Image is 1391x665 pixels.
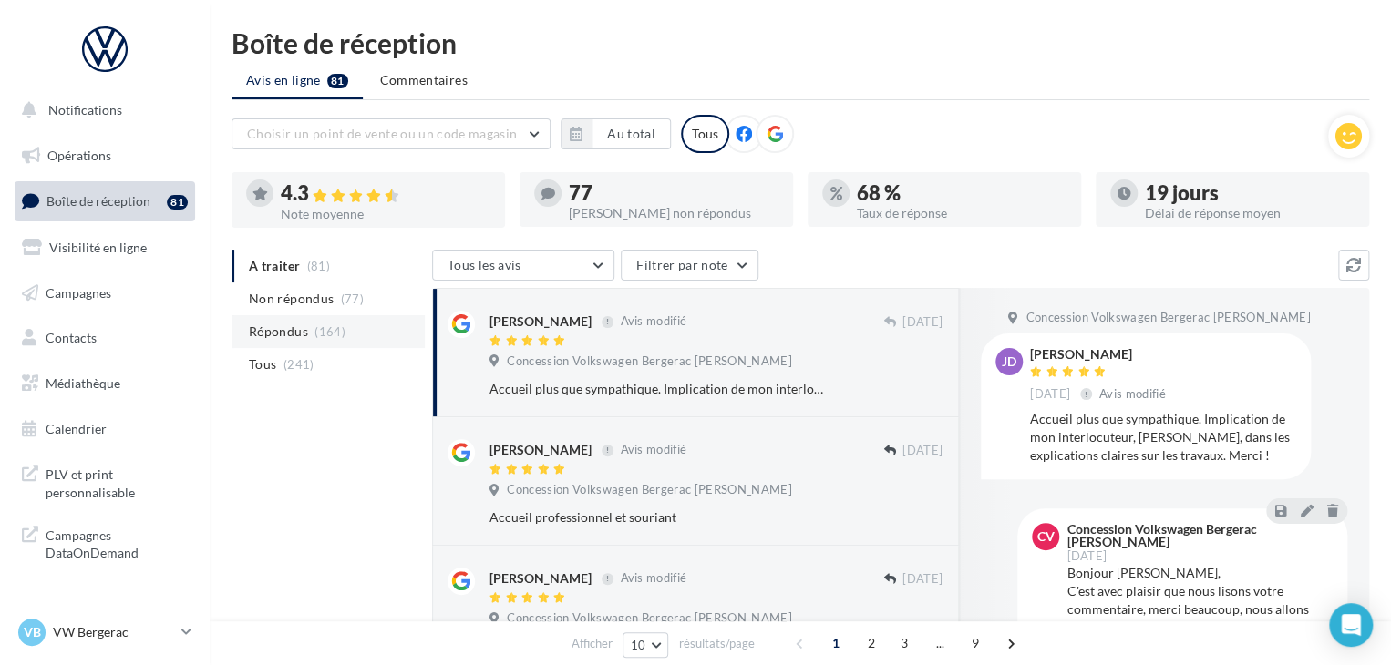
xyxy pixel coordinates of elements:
[1145,183,1355,203] div: 19 jours
[1030,386,1070,403] span: [DATE]
[561,118,671,149] button: Au total
[890,629,919,658] span: 3
[620,571,686,586] span: Avis modifié
[11,319,199,357] a: Contacts
[489,312,592,331] div: [PERSON_NAME]
[902,314,943,331] span: [DATE]
[507,482,791,498] span: Concession Volkswagen Bergerac [PERSON_NAME]
[11,181,199,220] a: Boîte de réception81
[620,314,686,329] span: Avis modifié
[1066,523,1329,548] div: Concession Volkswagen Bergerac [PERSON_NAME]
[1329,603,1373,647] div: Open Intercom Messenger
[46,375,120,391] span: Médiathèque
[46,330,97,345] span: Contacts
[49,240,147,255] span: Visibilité en ligne
[249,355,276,373] span: Tous
[489,380,824,398] div: Accueil plus que sympathique. Implication de mon interlocuteur, [PERSON_NAME], dans les explicati...
[314,324,345,339] span: (164)
[1145,207,1355,220] div: Délai de réponse moyen
[46,284,111,300] span: Campagnes
[47,148,111,163] span: Opérations
[902,571,943,588] span: [DATE]
[1099,386,1166,401] span: Avis modifié
[46,523,188,562] span: Campagnes DataOnDemand
[11,137,199,175] a: Opérations
[232,29,1369,56] div: Boîte de réception
[48,102,122,118] span: Notifications
[167,195,188,210] div: 81
[1030,410,1296,465] div: Accueil plus que sympathique. Implication de mon interlocuteur, [PERSON_NAME], dans les explicati...
[281,208,490,220] div: Note moyenne
[232,118,551,149] button: Choisir un point de vente ou un code magasin
[631,638,646,652] span: 10
[507,610,791,627] span: Concession Volkswagen Bergerac [PERSON_NAME]
[821,629,850,658] span: 1
[46,421,107,436] span: Calendrier
[1002,353,1016,371] span: JD
[380,71,468,89] span: Commentaires
[623,632,669,658] button: 10
[1025,310,1310,326] span: Concession Volkswagen Bergerac [PERSON_NAME]
[11,274,199,312] a: Campagnes
[961,629,990,658] span: 9
[53,623,174,641] p: VW Bergerac
[1037,527,1055,546] span: CV
[569,207,778,220] div: [PERSON_NAME] non répondus
[247,126,517,141] span: Choisir un point de vente ou un code magasin
[569,183,778,203] div: 77
[448,257,521,272] span: Tous les avis
[572,635,613,652] span: Afficher
[902,443,943,459] span: [DATE]
[489,441,592,459] div: [PERSON_NAME]
[489,508,824,527] div: Accueil professionnel et souriant
[1066,550,1107,562] span: [DATE]
[341,292,364,306] span: (77)
[857,183,1066,203] div: 68 %
[46,462,188,501] span: PLV et print personnalisable
[249,290,334,308] span: Non répondus
[46,193,150,209] span: Boîte de réception
[1030,348,1169,361] div: [PERSON_NAME]
[24,623,41,641] span: VB
[432,250,614,281] button: Tous les avis
[489,569,592,588] div: [PERSON_NAME]
[11,455,199,508] a: PLV et print personnalisable
[11,364,199,403] a: Médiathèque
[11,410,199,448] a: Calendrier
[925,629,954,658] span: ...
[11,229,199,267] a: Visibilité en ligne
[283,357,314,372] span: (241)
[11,516,199,569] a: Campagnes DataOnDemand
[678,635,754,652] span: résultats/page
[15,615,195,650] a: VB VW Bergerac
[681,115,729,153] div: Tous
[592,118,671,149] button: Au total
[857,207,1066,220] div: Taux de réponse
[281,183,490,204] div: 4.3
[507,353,791,370] span: Concession Volkswagen Bergerac [PERSON_NAME]
[621,250,758,281] button: Filtrer par note
[620,443,686,457] span: Avis modifié
[249,322,308,341] span: Répondus
[11,91,191,129] button: Notifications
[857,629,886,658] span: 2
